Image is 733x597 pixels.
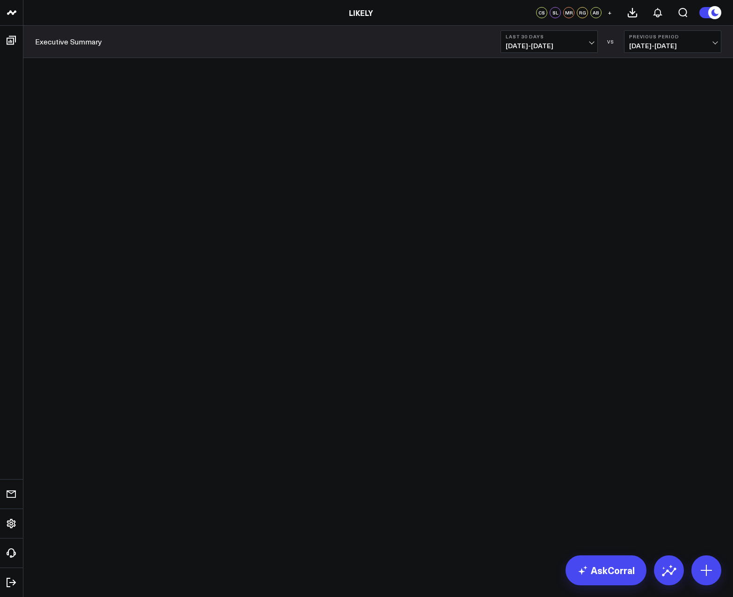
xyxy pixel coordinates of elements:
button: Previous Period[DATE]-[DATE] [624,30,721,53]
button: + [604,7,615,18]
b: Previous Period [629,34,716,39]
b: Last 30 Days [506,34,593,39]
a: LIKELY [349,7,373,18]
a: Executive Summary [35,36,102,47]
span: [DATE] - [DATE] [629,42,716,50]
a: AskCorral [566,555,646,585]
div: AB [590,7,602,18]
div: VS [602,39,619,44]
div: SL [550,7,561,18]
span: + [608,9,612,16]
div: CS [536,7,547,18]
button: Last 30 Days[DATE]-[DATE] [501,30,598,53]
div: RG [577,7,588,18]
span: [DATE] - [DATE] [506,42,593,50]
div: MR [563,7,574,18]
